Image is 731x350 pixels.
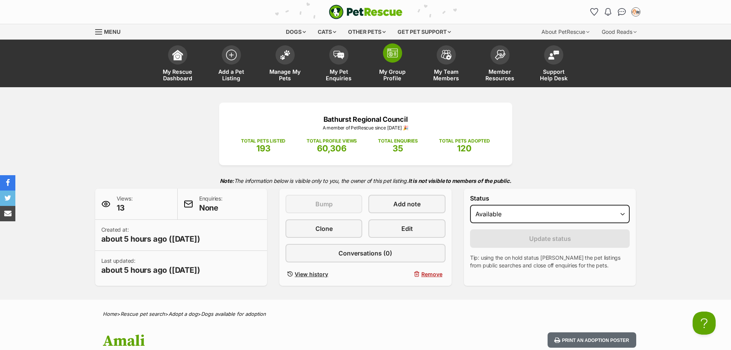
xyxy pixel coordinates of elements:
[322,68,356,81] span: My Pet Enquiries
[231,114,501,124] p: Bathurst Regional Council
[457,143,472,153] span: 120
[268,68,302,81] span: Manage My Pets
[103,332,427,350] h1: Amali
[214,68,249,81] span: Add a Pet Listing
[338,249,392,258] span: Conversations (0)
[168,311,198,317] a: Adopt a dog
[368,219,445,238] a: Edit
[120,311,165,317] a: Rescue pet search
[421,270,442,278] span: Remove
[536,24,595,40] div: About PetRescue
[95,24,126,38] a: Menu
[548,332,636,348] button: Print an adoption poster
[117,202,133,213] span: 13
[281,24,311,40] div: Dogs
[101,226,200,244] p: Created at:
[393,143,403,153] span: 35
[536,68,571,81] span: Support Help Desk
[317,143,347,153] span: 60,306
[483,68,517,81] span: Member Resources
[285,195,362,213] button: Bump
[285,219,362,238] a: Clone
[101,257,200,275] p: Last updated:
[375,68,410,81] span: My Group Profile
[295,270,328,278] span: View history
[470,195,630,202] label: Status
[392,24,456,40] div: Get pet support
[329,5,403,19] a: PetRescue
[205,41,258,87] a: Add a Pet Listing
[201,311,266,317] a: Dogs available for adoption
[618,8,626,16] img: chat-41dd97257d64d25036548639549fe6c8038ab92f7586957e7f3b1b290dea8141.svg
[529,234,571,243] span: Update status
[280,50,290,60] img: manage-my-pets-icon-02211641906a0b7f246fdf0571729dbe1e7629f14944591b6c1af311fb30b64b.svg
[588,6,601,18] a: Favourites
[315,224,333,233] span: Clone
[256,143,271,153] span: 193
[632,8,640,16] img: Heidi McMahon profile pic
[596,24,642,40] div: Good Reads
[408,177,512,184] strong: It is not visible to members of the public.
[241,138,285,144] p: TOTAL PETS LISTED
[368,195,445,213] a: Add note
[393,199,421,209] span: Add note
[343,24,391,40] div: Other pets
[315,199,333,209] span: Bump
[199,202,223,213] span: None
[630,6,642,18] button: My account
[220,177,234,184] strong: Note:
[103,311,117,317] a: Home
[602,6,614,18] button: Notifications
[312,41,366,87] a: My Pet Enquiries
[439,138,490,144] p: TOTAL PETS ADOPTED
[495,50,505,60] img: member-resources-icon-8e73f808a243e03378d46382f2149f9095a855e16c252ad45f914b54edf8863c.svg
[95,173,636,189] p: The information below is visible only to you, the owner of this pet listing.
[84,311,648,317] div: > > >
[401,224,413,233] span: Edit
[172,50,183,60] img: dashboard-icon-eb2f2d2d3e046f16d808141f083e7271f6b2e854fb5c12c21221c1fb7104beca.svg
[366,41,419,87] a: My Group Profile
[160,68,195,81] span: My Rescue Dashboard
[285,269,362,280] a: View history
[333,51,344,59] img: pet-enquiries-icon-7e3ad2cf08bfb03b45e93fb7055b45f3efa6380592205ae92323e6603595dc1f.svg
[151,41,205,87] a: My Rescue Dashboard
[470,229,630,248] button: Update status
[419,41,473,87] a: My Team Members
[441,50,452,60] img: team-members-icon-5396bd8760b3fe7c0b43da4ab00e1e3bb1a5d9ba89233759b79545d2d3fc5d0d.svg
[101,234,200,244] span: about 5 hours ago ([DATE])
[387,48,398,58] img: group-profile-icon-3fa3cf56718a62981997c0bc7e787c4b2cf8bcc04b72c1350f741eb67cf2f40e.svg
[307,138,357,144] p: TOTAL PROFILE VIEWS
[285,244,446,262] a: Conversations (0)
[429,68,464,81] span: My Team Members
[101,265,200,275] span: about 5 hours ago ([DATE])
[588,6,642,18] ul: Account quick links
[329,5,403,19] img: logo-e224e6f780fb5917bec1dbf3a21bbac754714ae5b6737aabdf751b685950b380.svg
[616,6,628,18] a: Conversations
[368,269,445,280] button: Remove
[470,254,630,269] p: Tip: using the on hold status [PERSON_NAME] the pet listings from public searches and close off e...
[104,28,120,35] span: Menu
[473,41,527,87] a: Member Resources
[199,195,223,213] p: Enquiries:
[312,24,342,40] div: Cats
[605,8,611,16] img: notifications-46538b983faf8c2785f20acdc204bb7945ddae34d4c08c2a6579f10ce5e182be.svg
[117,195,133,213] p: Views:
[226,50,237,60] img: add-pet-listing-icon-0afa8454b4691262ce3f59096e99ab1cd57d4a30225e0717b998d2c9b9846f56.svg
[378,138,417,144] p: TOTAL ENQUIRIES
[527,41,581,87] a: Support Help Desk
[693,312,716,335] iframe: Help Scout Beacon - Open
[231,124,501,131] p: A member of PetRescue since [DATE] 🎉
[258,41,312,87] a: Manage My Pets
[548,50,559,60] img: help-desk-icon-fdf02630f3aa405de69fd3d07c3f3aa587a6932b1a1747fa1d2bba05be0121f9.svg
